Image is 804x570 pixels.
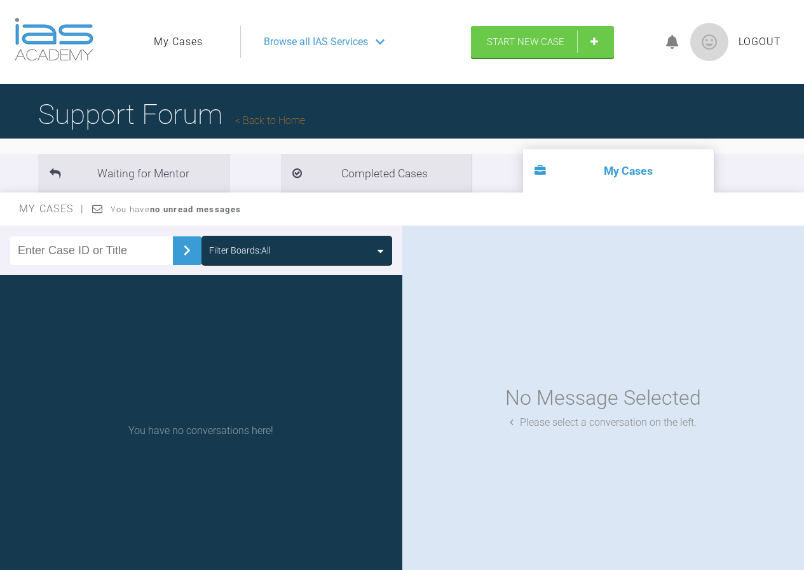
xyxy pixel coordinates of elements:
img: profile.png [690,23,728,61]
a: My Cases [154,34,203,50]
img: logo-light.3e3ef733.png [15,18,93,61]
li: Completed Cases [281,154,472,193]
strong: no unread messages [150,205,241,214]
a: Logout [739,34,781,50]
div: No Message Selected [505,382,701,414]
span: Browse all IAS Services [264,34,368,50]
input: Enter Case ID or Title [10,236,173,265]
a: Back to Home [235,114,305,126]
li: Waiting for Mentor [38,154,229,193]
h1: Support Forum [38,92,305,137]
img: chevronRight.28bd32b0.svg [177,240,197,261]
div: Filter Boards: All [209,243,271,257]
a: Start New Case [471,26,614,58]
span: Start New Case [487,36,564,48]
div: Please select a conversation on the left. [510,414,697,431]
span: You have [111,205,241,214]
li: My Cases [523,149,714,193]
span: My Cases [19,203,85,215]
